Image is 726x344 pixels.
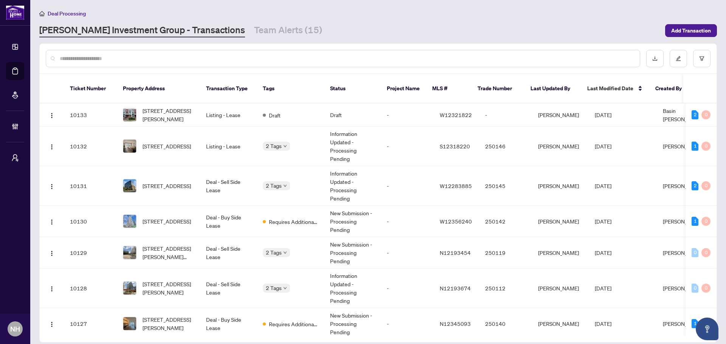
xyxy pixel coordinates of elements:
img: thumbnail-img [123,246,136,259]
img: logo [6,6,24,20]
td: - [381,103,434,126]
button: Logo [46,318,58,330]
img: thumbnail-img [123,108,136,121]
span: [STREET_ADDRESS][PERSON_NAME] [143,315,194,332]
button: Logo [46,109,58,121]
div: 0 [701,248,710,257]
img: thumbnail-img [123,179,136,192]
span: down [283,144,287,148]
td: - [381,166,434,206]
img: Logo [49,144,55,150]
span: NH [10,324,20,334]
button: Logo [46,247,58,259]
span: N12345093 [440,320,471,327]
td: [PERSON_NAME] [532,126,589,166]
span: Requires Additional Docs [269,218,318,226]
button: download [646,50,664,67]
span: [STREET_ADDRESS] [143,217,191,225]
td: 250142 [479,206,532,237]
td: - [381,126,434,166]
span: Deal Processing [48,10,86,17]
button: Add Transaction [665,24,717,37]
img: Logo [49,321,55,327]
img: thumbnail-img [123,282,136,295]
td: - [479,103,532,126]
span: [PERSON_NAME] [663,218,704,225]
div: 0 [692,284,698,293]
div: 1 [692,319,698,328]
span: [DATE] [595,285,611,292]
td: - [381,206,434,237]
td: - [381,308,434,339]
td: 10133 [64,103,117,126]
div: 0 [701,110,710,119]
td: Deal - Sell Side Lease [200,237,257,268]
td: [PERSON_NAME] [532,166,589,206]
th: Ticket Number [64,74,117,103]
td: Listing - Lease [200,103,257,126]
td: New Submission - Processing Pending [324,237,381,268]
img: Logo [49,184,55,190]
span: download [652,56,658,61]
span: 2 Tags [266,142,282,150]
td: 10131 [64,166,117,206]
td: Listing - Lease [200,126,257,166]
span: down [283,251,287,255]
span: Last Modified Date [587,84,633,93]
span: 2 Tags [266,181,282,190]
div: 1 [692,142,698,151]
div: 0 [701,181,710,190]
button: Logo [46,215,58,227]
button: Logo [46,180,58,192]
button: Open asap [696,318,718,340]
span: home [39,11,45,16]
td: - [381,268,434,308]
div: 0 [701,217,710,226]
span: [STREET_ADDRESS][PERSON_NAME] [143,280,194,296]
td: [PERSON_NAME] [532,206,589,237]
div: 0 [701,142,710,151]
td: New Submission - Processing Pending [324,206,381,237]
td: Information Updated - Processing Pending [324,126,381,166]
a: Team Alerts (15) [254,24,322,37]
span: [STREET_ADDRESS] [143,142,191,150]
td: New Submission - Processing Pending [324,308,381,339]
img: Logo [49,219,55,225]
td: Deal - Sell Side Lease [200,166,257,206]
span: [STREET_ADDRESS][PERSON_NAME][PERSON_NAME] [143,244,194,261]
span: [DATE] [595,182,611,189]
td: Draft [324,103,381,126]
th: MLS # [426,74,472,103]
span: [PERSON_NAME] [663,182,704,189]
th: Last Updated By [524,74,581,103]
span: W12321822 [440,111,472,118]
span: [DATE] [595,320,611,327]
td: [PERSON_NAME] [532,268,589,308]
td: Deal - Buy Side Lease [200,206,257,237]
span: [PERSON_NAME] [663,285,704,292]
img: thumbnail-img [123,317,136,330]
div: 1 [692,217,698,226]
span: [DATE] [595,218,611,225]
td: 10127 [64,308,117,339]
span: [DATE] [595,249,611,256]
td: Deal - Sell Side Lease [200,268,257,308]
span: Basin [PERSON_NAME] [663,107,704,122]
span: N12193454 [440,249,471,256]
span: [PERSON_NAME] [663,143,704,150]
div: 2 [692,181,698,190]
span: W12356240 [440,218,472,225]
td: - [381,237,434,268]
div: 2 [692,110,698,119]
span: [PERSON_NAME] [663,320,704,327]
td: 250112 [479,268,532,308]
span: [STREET_ADDRESS][PERSON_NAME] [143,106,194,123]
div: 0 [701,284,710,293]
span: down [283,286,287,290]
td: [PERSON_NAME] [532,103,589,126]
th: Last Modified Date [581,74,649,103]
th: Trade Number [472,74,524,103]
img: thumbnail-img [123,140,136,153]
td: [PERSON_NAME] [532,308,589,339]
th: Property Address [117,74,200,103]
